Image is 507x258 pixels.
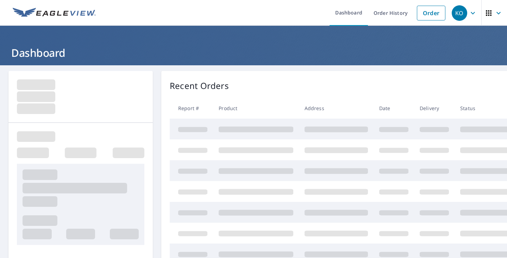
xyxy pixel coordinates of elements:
[170,79,229,92] p: Recent Orders
[414,98,455,119] th: Delivery
[170,98,213,119] th: Report #
[213,98,299,119] th: Product
[299,98,374,119] th: Address
[452,5,467,21] div: KO
[374,98,414,119] th: Date
[13,8,96,18] img: EV Logo
[8,46,499,60] h1: Dashboard
[417,6,445,20] a: Order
